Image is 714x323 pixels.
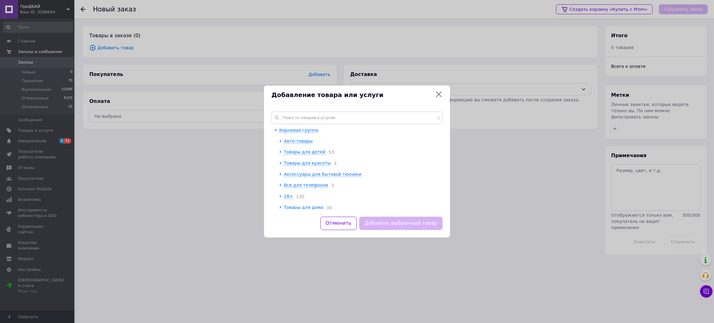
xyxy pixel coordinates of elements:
[284,194,293,199] span: 18+
[284,183,328,188] span: Все для телефонов
[328,183,334,188] span: 3
[284,149,325,154] span: Товары для детей
[293,194,305,199] span: 130
[271,91,433,100] span: Добавление товара или услуги
[323,205,332,210] span: 30
[284,172,361,177] span: Аксессуары для бытовой техники
[325,150,334,155] span: 53
[320,217,357,230] button: Отменить
[271,112,443,124] input: Поиск по товарам и услугам
[284,161,331,166] span: Товары для красоты
[284,205,323,210] span: Товары для дома
[279,128,318,133] span: Корневая группа
[331,161,337,166] span: 3
[284,139,313,144] span: Авто-товары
